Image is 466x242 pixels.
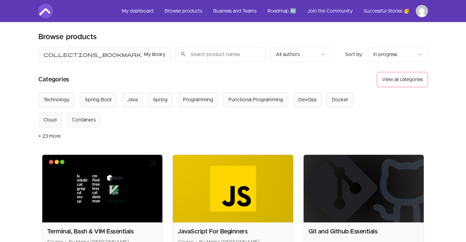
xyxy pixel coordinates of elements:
[302,4,358,18] a: Join the Community
[38,32,97,42] h2: Browse products
[304,155,424,222] img: Product image for Git and Github Essentials
[368,47,428,62] button: Product sort options
[44,116,57,124] div: Cloud
[180,50,186,58] span: search
[176,47,266,62] input: Search product names
[47,227,158,236] h2: Terminal, Bash & VIM Essentials
[183,96,213,103] div: Programming
[117,4,158,18] a: My dashboard
[345,52,363,57] span: Sort by:
[178,227,288,236] h2: JavaScript For Beginners
[117,4,428,18] nav: Main
[359,4,415,18] a: Successful Stories 🥳
[38,72,69,87] h2: Categories
[229,96,283,103] div: Functional Programming
[263,4,301,18] a: Roadmap 🆕
[208,4,261,18] a: Business and Teams
[332,96,348,103] div: Docker
[153,96,168,103] div: Spring
[173,155,293,222] img: Product image for JavaScript For Beginners
[38,4,53,18] img: Amigoscode logo
[377,72,428,87] button: View all categories
[72,116,96,124] div: Containers
[160,4,207,18] a: Browse products
[38,47,171,62] button: Filter by My library
[127,96,138,103] div: Java
[38,128,61,145] button: + 23 more
[298,96,316,103] div: DevOps
[85,96,112,103] div: Spring Boot
[271,47,331,62] button: Filter by author
[44,51,142,58] span: collections_bookmark
[42,155,163,222] img: Product image for Terminal, Bash & VIM Essentials
[44,96,70,103] div: Technology
[416,5,428,17] img: Profile image for Fayçal Derbouz Draoua
[309,227,419,236] h2: Git and Github Essentials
